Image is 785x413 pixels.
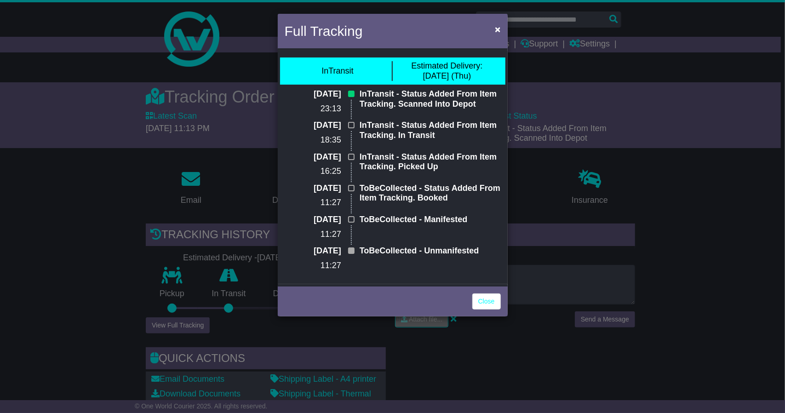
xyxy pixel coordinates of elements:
[285,120,341,131] p: [DATE]
[321,66,353,76] div: InTransit
[360,246,501,256] p: ToBeCollected - Unmanifested
[285,89,341,99] p: [DATE]
[285,215,341,225] p: [DATE]
[360,152,501,172] p: InTransit - Status Added From Item Tracking. Picked Up
[285,246,341,256] p: [DATE]
[490,20,505,39] button: Close
[285,229,341,240] p: 11:27
[285,21,363,41] h4: Full Tracking
[360,89,501,109] p: InTransit - Status Added From Item Tracking. Scanned Into Depot
[285,261,341,271] p: 11:27
[285,104,341,114] p: 23:13
[285,184,341,194] p: [DATE]
[495,24,500,34] span: ×
[360,184,501,203] p: ToBeCollected - Status Added From Item Tracking. Booked
[285,135,341,145] p: 18:35
[360,215,501,225] p: ToBeCollected - Manifested
[411,61,482,70] span: Estimated Delivery:
[472,293,501,310] a: Close
[360,120,501,140] p: InTransit - Status Added From Item Tracking. In Transit
[411,61,482,81] div: [DATE] (Thu)
[285,198,341,208] p: 11:27
[285,166,341,177] p: 16:25
[285,152,341,162] p: [DATE]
